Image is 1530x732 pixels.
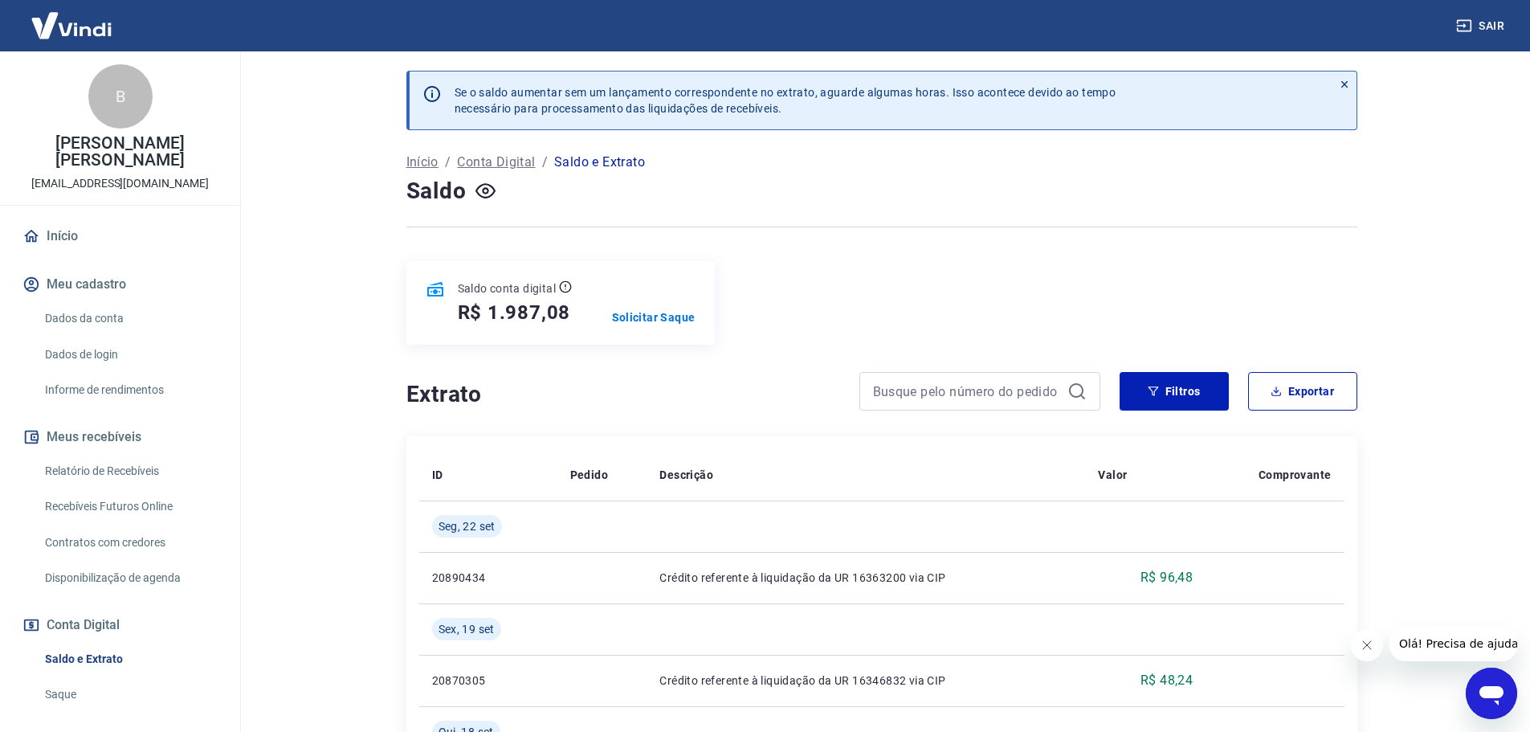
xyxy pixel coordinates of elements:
[39,678,221,711] a: Saque
[1453,11,1511,41] button: Sair
[542,153,548,172] p: /
[39,562,221,595] a: Disponibilização de agenda
[39,302,221,335] a: Dados da conta
[570,467,608,483] p: Pedido
[19,419,221,455] button: Meus recebíveis
[406,153,439,172] a: Início
[406,378,840,411] h4: Extrato
[31,175,209,192] p: [EMAIL_ADDRESS][DOMAIN_NAME]
[445,153,451,172] p: /
[19,607,221,643] button: Conta Digital
[39,526,221,559] a: Contratos com credores
[406,175,467,207] h4: Saldo
[659,673,1072,689] p: Crédito referente à liquidação da UR 16346832 via CIP
[432,467,443,483] p: ID
[39,490,221,523] a: Recebíveis Futuros Online
[439,621,495,637] span: Sex, 19 set
[659,467,713,483] p: Descrição
[1389,626,1517,661] iframe: Mensagem da empresa
[1140,568,1193,587] p: R$ 96,48
[1248,372,1357,411] button: Exportar
[1140,671,1193,690] p: R$ 48,24
[39,374,221,407] a: Informe de rendimentos
[88,64,153,129] div: B
[612,309,696,325] a: Solicitar Saque
[1259,467,1331,483] p: Comprovante
[19,219,221,254] a: Início
[19,267,221,302] button: Meu cadastro
[455,84,1116,117] p: Se o saldo aumentar sem um lançamento correspondente no extrato, aguarde algumas horas. Isso acon...
[873,379,1061,403] input: Busque pelo número do pedido
[1098,467,1127,483] p: Valor
[458,280,557,296] p: Saldo conta digital
[1120,372,1229,411] button: Filtros
[432,570,545,586] p: 20890434
[1351,629,1383,661] iframe: Fechar mensagem
[39,455,221,488] a: Relatório de Recebíveis
[13,135,227,169] p: [PERSON_NAME] [PERSON_NAME]
[1466,668,1517,719] iframe: Botão para abrir a janela de mensagens
[659,570,1072,586] p: Crédito referente à liquidação da UR 16363200 via CIP
[439,518,496,534] span: Seg, 22 set
[432,673,545,689] p: 20870305
[457,153,535,172] a: Conta Digital
[458,300,571,325] h5: R$ 1.987,08
[39,643,221,676] a: Saldo e Extrato
[19,1,124,50] img: Vindi
[39,338,221,371] a: Dados de login
[554,153,645,172] p: Saldo e Extrato
[10,11,135,24] span: Olá! Precisa de ajuda?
